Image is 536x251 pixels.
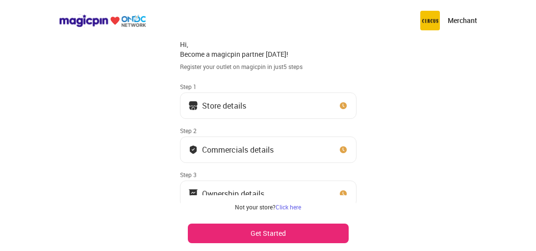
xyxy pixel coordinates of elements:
span: Not your store? [235,203,276,211]
div: Step 1 [180,83,357,91]
div: Ownership details [202,191,264,196]
div: Commercials details [202,147,274,152]
img: ondc-logo-new-small.8a59708e.svg [59,14,146,27]
a: Click here [276,203,301,211]
div: Step 2 [180,127,357,135]
img: circus.b677b59b.png [420,11,440,30]
img: bank_details_tick.fdc3558c.svg [188,145,198,155]
img: storeIcon.9b1f7264.svg [188,101,198,111]
img: clock_icon_new.67dbf243.svg [338,145,348,155]
div: Register your outlet on magicpin in just 5 steps [180,63,357,71]
div: Store details [202,103,246,108]
button: Get Started [188,224,349,243]
img: clock_icon_new.67dbf243.svg [338,189,348,199]
button: Commercials details [180,137,357,163]
img: clock_icon_new.67dbf243.svg [338,101,348,111]
div: Hi, Become a magicpin partner [DATE]! [180,40,357,59]
button: Store details [180,92,357,119]
button: Ownership details [180,181,357,207]
img: commercials_icon.983f7837.svg [188,189,198,199]
p: Merchant [448,16,477,25]
div: Step 3 [180,171,357,179]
